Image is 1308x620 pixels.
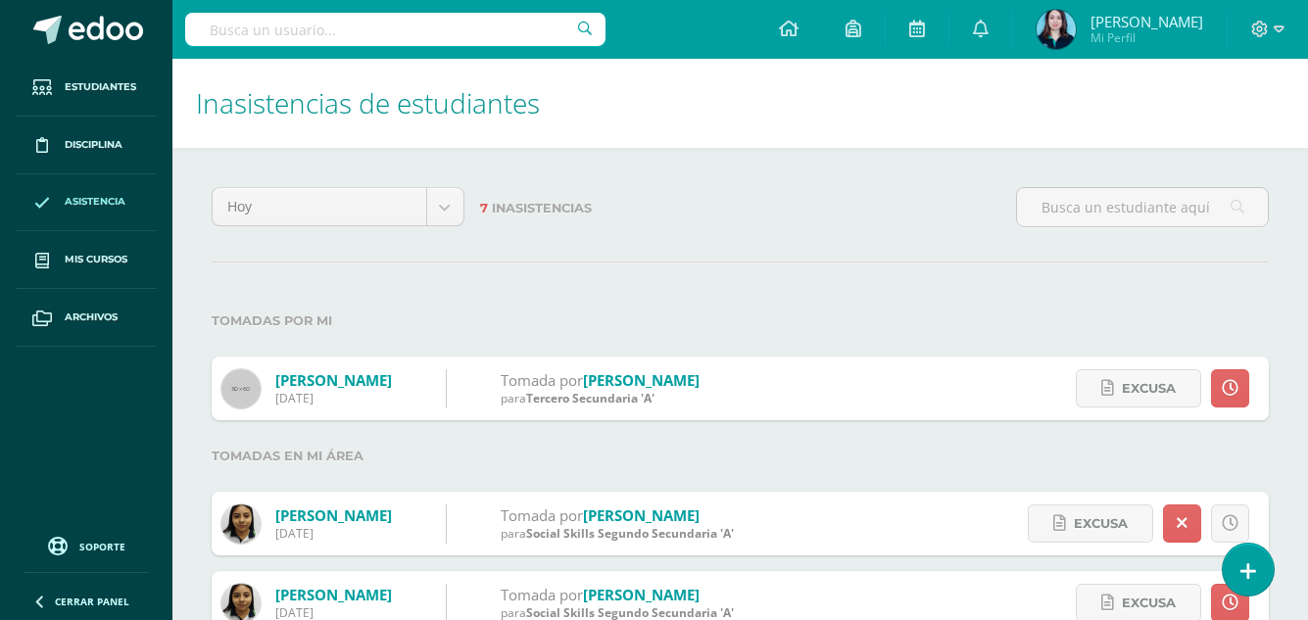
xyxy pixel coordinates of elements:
[492,201,592,215] span: Inasistencias
[1074,505,1128,542] span: Excusa
[526,390,654,406] span: Tercero Secundaria 'A'
[24,532,149,558] a: Soporte
[275,505,392,525] a: [PERSON_NAME]
[583,370,700,390] a: [PERSON_NAME]
[501,370,583,390] span: Tomada por
[1028,504,1153,543] a: Excusa
[65,79,136,95] span: Estudiantes
[1076,369,1201,407] a: Excusa
[65,310,118,325] span: Archivos
[16,174,157,232] a: Asistencia
[185,13,606,46] input: Busca un usuario...
[1122,370,1176,406] span: Excusa
[65,137,122,153] span: Disciplina
[212,436,1269,476] label: Tomadas en mi área
[65,252,127,267] span: Mis cursos
[275,390,392,406] div: [DATE]
[1090,12,1203,31] span: [PERSON_NAME]
[55,595,129,608] span: Cerrar panel
[221,504,261,544] img: cb5122c201f9398b1344ce1e181552bc.png
[196,84,540,121] span: Inasistencias de estudiantes
[501,390,700,406] div: para
[16,289,157,347] a: Archivos
[275,370,392,390] a: [PERSON_NAME]
[275,525,392,542] div: [DATE]
[583,505,700,525] a: [PERSON_NAME]
[16,59,157,117] a: Estudiantes
[212,301,1269,341] label: Tomadas por mi
[480,201,488,215] span: 7
[16,231,157,289] a: Mis cursos
[501,505,583,525] span: Tomada por
[583,585,700,604] a: [PERSON_NAME]
[65,194,125,210] span: Asistencia
[275,585,392,604] a: [PERSON_NAME]
[501,525,734,542] div: para
[1017,188,1268,226] input: Busca un estudiante aquí...
[1090,29,1203,46] span: Mi Perfil
[227,188,412,225] span: Hoy
[526,525,734,542] span: Social Skills Segundo Secundaria 'A'
[221,369,261,408] img: 60x60
[213,188,463,225] a: Hoy
[16,117,157,174] a: Disciplina
[1037,10,1076,49] img: 58a3fbeca66addd3cac8df0ed67b710d.png
[79,540,125,553] span: Soporte
[501,585,583,604] span: Tomada por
